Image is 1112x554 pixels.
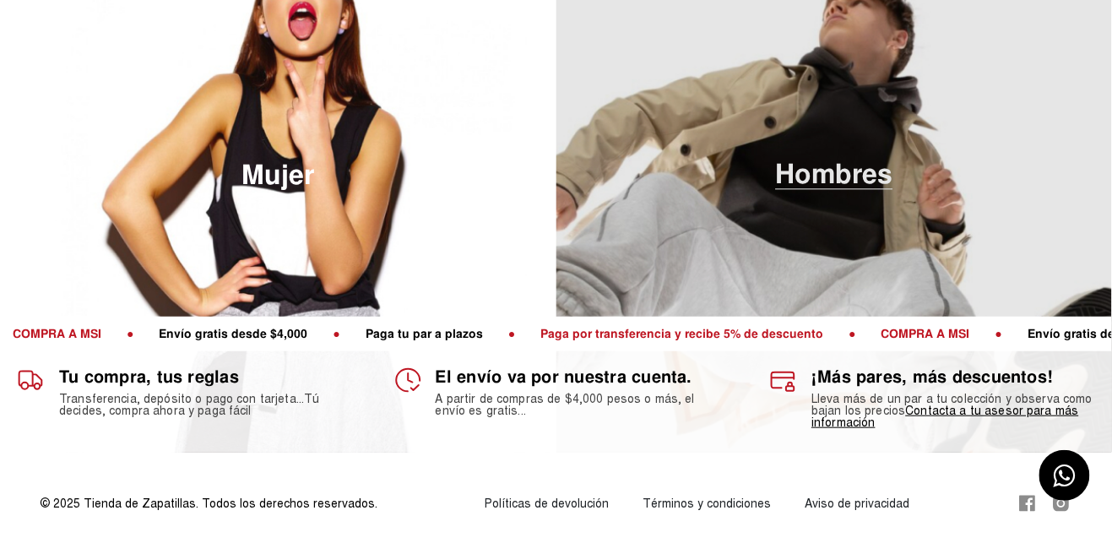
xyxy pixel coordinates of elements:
font: ● [333,326,339,341]
font: Mujer [241,158,314,193]
a: Contacta a tu asesor para más información [811,404,1078,430]
font: El envío va por nuestra cuenta. [436,366,692,388]
a: Términos y condiciones [643,497,772,511]
font: ● [849,326,855,341]
font: Lleva más de un par a tu colección y observa como bajan los precios [811,392,1093,418]
a: Políticas de devolución [485,497,610,511]
a: Aviso de privacidad [806,497,910,511]
font: Paga por transferencia y recibe 5% de descuento [540,326,823,341]
font: ● [507,326,514,341]
font: Tu compra, tus reglas [59,366,239,388]
font: ● [995,326,1001,341]
font: Envío gratis desde $4,000 [159,326,307,341]
font: Transferencia, depósito o pago con tarjeta...Tú decides, compra ahora y paga fácil [59,392,320,418]
font: COMPRA A MSI [881,326,969,341]
font: A partir de compras de $4,000 pesos o más, el envío es gratis... [436,392,695,418]
font: Paga tu par a plazos [365,326,482,341]
font: ¡Más pares, más descuentos! [811,366,1053,388]
font: Hombres [775,158,892,193]
font: © 2025 Tienda de Zapatillas. Todos los derechos reservados. [41,497,377,511]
